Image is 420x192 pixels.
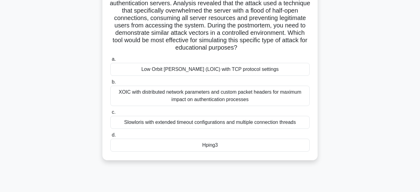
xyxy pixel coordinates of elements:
div: Low Orbit [PERSON_NAME] (LOIC) with TCP protocol settings [110,63,310,76]
div: Hping3 [110,139,310,152]
span: d. [112,132,116,137]
div: XOIC with distributed network parameters and custom packet headers for maximum impact on authenti... [110,86,310,106]
span: a. [112,56,116,62]
span: c. [112,109,115,115]
span: b. [112,79,116,84]
div: Slowloris with extended timeout configurations and multiple connection threads [110,116,310,129]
